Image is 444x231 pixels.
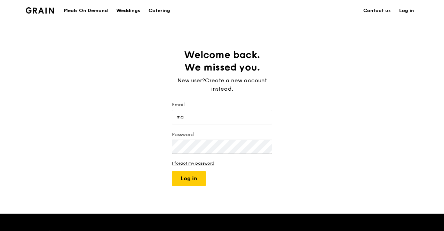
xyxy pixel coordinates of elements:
[64,0,108,21] div: Meals On Demand
[172,101,272,108] label: Email
[112,0,144,21] a: Weddings
[172,171,206,186] button: Log in
[177,77,205,84] span: New user?
[172,161,272,166] a: I forgot my password
[395,0,418,21] a: Log in
[149,0,170,21] div: Catering
[26,7,54,14] img: Grain
[116,0,140,21] div: Weddings
[172,49,272,74] h1: Welcome back. We missed you.
[211,85,233,92] span: instead.
[359,0,395,21] a: Contact us
[205,76,267,85] a: Create a new account
[172,131,272,138] label: Password
[144,0,174,21] a: Catering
